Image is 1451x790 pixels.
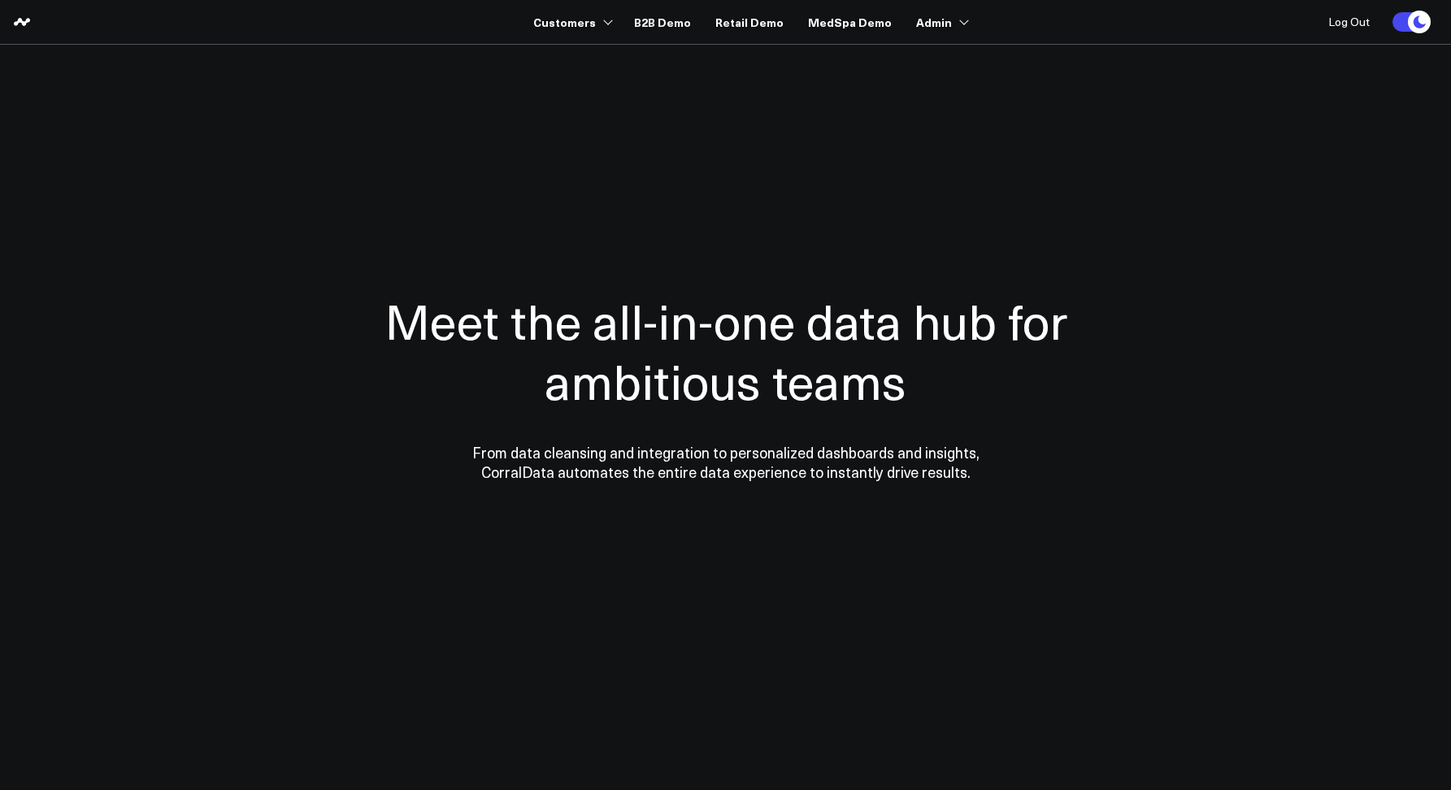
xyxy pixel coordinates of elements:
[916,7,966,37] a: Admin
[533,7,610,37] a: Customers
[808,7,892,37] a: MedSpa Demo
[328,290,1124,410] h1: Meet the all-in-one data hub for ambitious teams
[634,7,691,37] a: B2B Demo
[437,443,1014,482] p: From data cleansing and integration to personalized dashboards and insights, CorralData automates...
[715,7,784,37] a: Retail Demo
